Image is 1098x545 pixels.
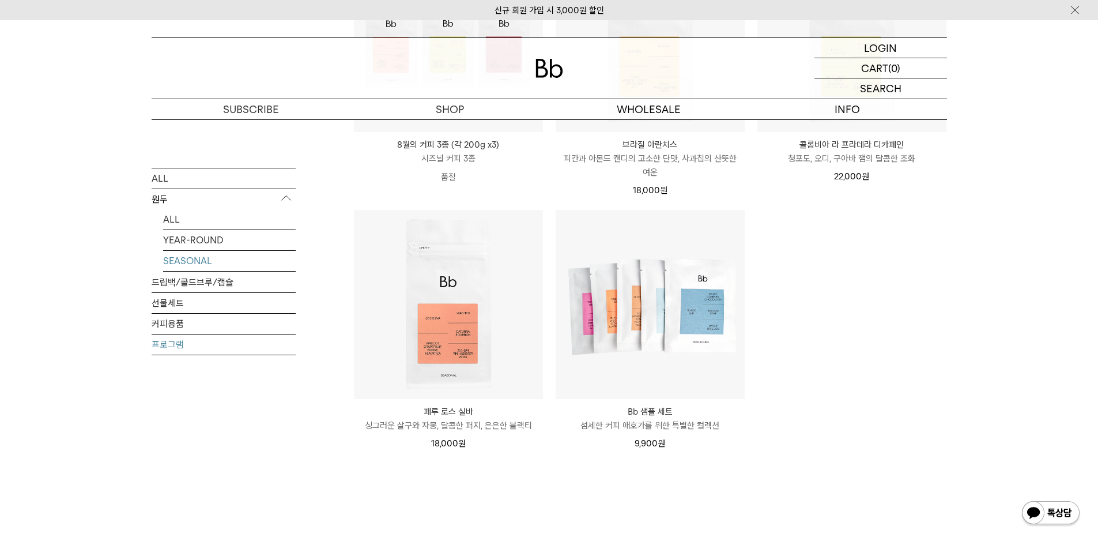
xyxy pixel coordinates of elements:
p: 섬세한 커피 애호가를 위한 특별한 컬렉션 [556,419,745,433]
a: 드립백/콜드브루/캡슐 [152,272,296,292]
a: CART (0) [814,58,947,78]
a: 페루 로스 실바 싱그러운 살구와 자몽, 달콤한 퍼지, 은은한 블랙티 [354,405,543,433]
p: 브라질 아란치스 [556,138,745,152]
p: 원두 [152,189,296,209]
span: 9,900 [635,438,665,449]
img: 카카오톡 채널 1:1 채팅 버튼 [1021,500,1081,528]
span: 18,000 [431,438,466,449]
p: CART [861,58,888,78]
span: 원 [660,185,667,196]
span: 원 [862,171,869,182]
img: Bb 샘플 세트 [556,210,745,399]
a: 커피용품 [152,313,296,333]
span: 22,000 [834,171,869,182]
a: Bb 샘플 세트 섬세한 커피 애호가를 위한 특별한 컬렉션 [556,405,745,433]
p: 페루 로스 실바 [354,405,543,419]
a: 콜롬비아 라 프라데라 디카페인 청포도, 오디, 구아바 잼의 달콤한 조화 [757,138,946,166]
a: 8월의 커피 3종 (각 200g x3) 시즈널 커피 3종 [354,138,543,166]
p: 품절 [354,166,543,189]
span: 원 [458,438,466,449]
a: ALL [163,209,296,229]
p: LOGIN [864,38,897,58]
p: 8월의 커피 3종 (각 200g x3) [354,138,543,152]
p: Bb 샘플 세트 [556,405,745,419]
a: ALL [152,168,296,188]
a: YEAR-ROUND [163,230,296,250]
p: (0) [888,58,900,78]
p: INFO [748,99,947,119]
a: 프로그램 [152,334,296,354]
a: 선물세트 [152,292,296,313]
p: 청포도, 오디, 구아바 잼의 달콤한 조화 [757,152,946,166]
a: 신규 회원 가입 시 3,000원 할인 [495,5,604,16]
p: SEARCH [860,78,901,99]
p: WHOLESALE [549,99,748,119]
a: LOGIN [814,38,947,58]
a: SUBSCRIBE [152,99,350,119]
p: 싱그러운 살구와 자몽, 달콤한 퍼지, 은은한 블랙티 [354,419,543,433]
img: 페루 로스 실바 [354,210,543,399]
p: 피칸과 아몬드 캔디의 고소한 단맛, 사과칩의 산뜻한 여운 [556,152,745,179]
p: 콜롬비아 라 프라데라 디카페인 [757,138,946,152]
a: SHOP [350,99,549,119]
a: SEASONAL [163,250,296,270]
img: 로고 [535,59,563,78]
span: 18,000 [633,185,667,196]
span: 원 [658,438,665,449]
a: 브라질 아란치스 피칸과 아몬드 캔디의 고소한 단맛, 사과칩의 산뜻한 여운 [556,138,745,179]
p: 시즈널 커피 3종 [354,152,543,166]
